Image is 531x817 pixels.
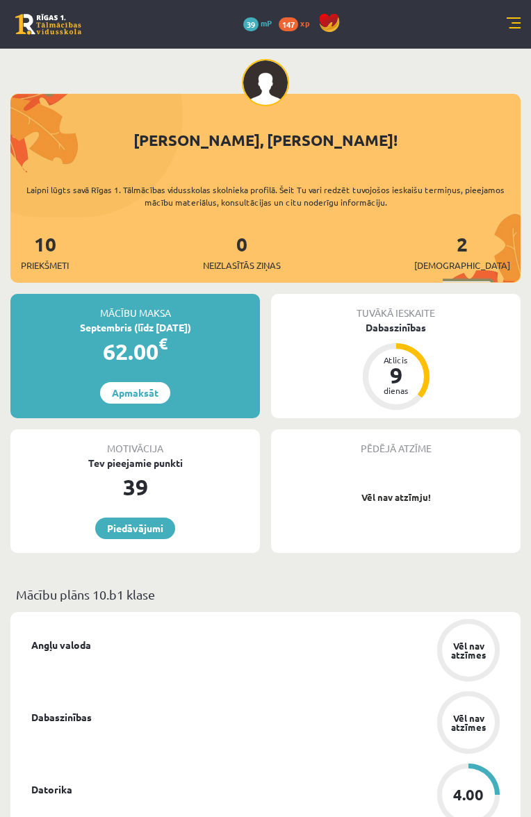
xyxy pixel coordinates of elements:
div: 39 [10,470,260,504]
div: 62.00 [10,335,260,368]
a: Apmaksāt [100,382,170,404]
div: dienas [375,386,417,395]
a: 0Neizlasītās ziņas [203,231,281,272]
a: Dabaszinības [31,710,92,725]
div: Tuvākā ieskaite [271,294,521,320]
a: Vēl nav atzīmes [423,619,514,684]
div: Dabaszinības [271,320,521,335]
span: 147 [279,17,298,31]
div: 4.00 [453,787,484,802]
span: Neizlasītās ziņas [203,258,281,272]
a: Rīgas 1. Tālmācības vidusskola [15,14,81,35]
div: Tev pieejamie punkti [10,456,260,470]
div: Atlicis [375,356,417,364]
div: Vēl nav atzīmes [449,641,488,659]
a: 147 xp [279,17,316,28]
p: Mācību plāns 10.b1 klase [16,585,515,604]
span: € [158,333,168,354]
div: Mācību maksa [10,294,260,320]
div: Septembris (līdz [DATE]) [10,320,260,335]
div: Motivācija [10,429,260,456]
a: 10Priekšmeti [21,231,69,272]
div: Pēdējā atzīme [271,429,521,456]
span: 39 [243,17,259,31]
a: Dabaszinības Atlicis 9 dienas [271,320,521,412]
div: Vēl nav atzīmes [449,713,488,732]
a: Datorika [31,782,72,797]
p: Vēl nav atzīmju! [278,490,514,504]
span: Priekšmeti [21,258,69,272]
div: Laipni lūgts savā Rīgas 1. Tālmācības vidusskolas skolnieka profilā. Šeit Tu vari redzēt tuvojošo... [10,183,521,208]
span: xp [300,17,309,28]
a: Angļu valoda [31,638,91,652]
span: [DEMOGRAPHIC_DATA] [414,258,510,272]
img: Stepans Grigorjevs [242,59,289,106]
a: Vēl nav atzīmes [423,691,514,757]
a: Piedāvājumi [95,518,175,539]
div: 9 [375,364,417,386]
span: mP [261,17,272,28]
div: [PERSON_NAME], [PERSON_NAME]! [10,129,521,151]
a: 2[DEMOGRAPHIC_DATA] [414,231,510,272]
